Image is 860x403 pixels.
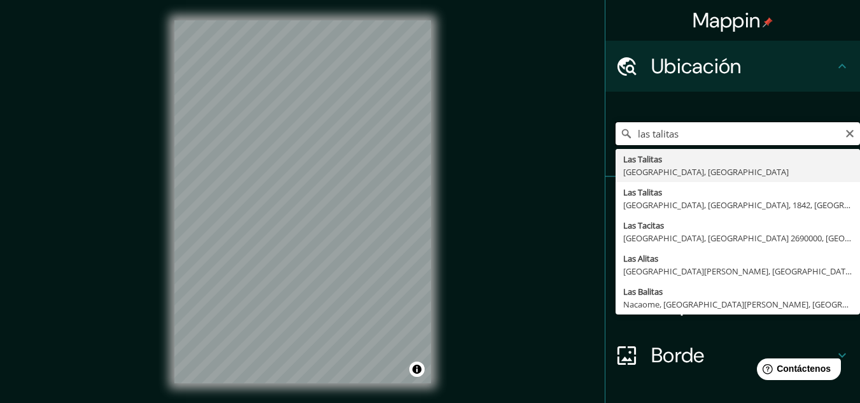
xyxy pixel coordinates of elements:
canvas: Mapa [174,20,431,383]
div: Disposición [605,279,860,330]
font: Ubicación [651,53,742,80]
font: Las Balitas [623,286,663,297]
div: Ubicación [605,41,860,92]
img: pin-icon.png [763,17,773,27]
font: Las Talitas [623,153,662,165]
button: Activar o desactivar atribución [409,362,425,377]
font: Borde [651,342,705,369]
font: Las Alitas [623,253,658,264]
font: Mappin [693,7,761,34]
div: Patas [605,177,860,228]
iframe: Lanzador de widgets de ayuda [747,353,846,389]
div: Estilo [605,228,860,279]
button: Claro [845,127,855,139]
font: Las Talitas [623,187,662,198]
div: Borde [605,330,860,381]
input: Elige tu ciudad o zona [616,122,860,145]
font: [GEOGRAPHIC_DATA], [GEOGRAPHIC_DATA] [623,166,789,178]
font: Las Tacitas [623,220,664,231]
